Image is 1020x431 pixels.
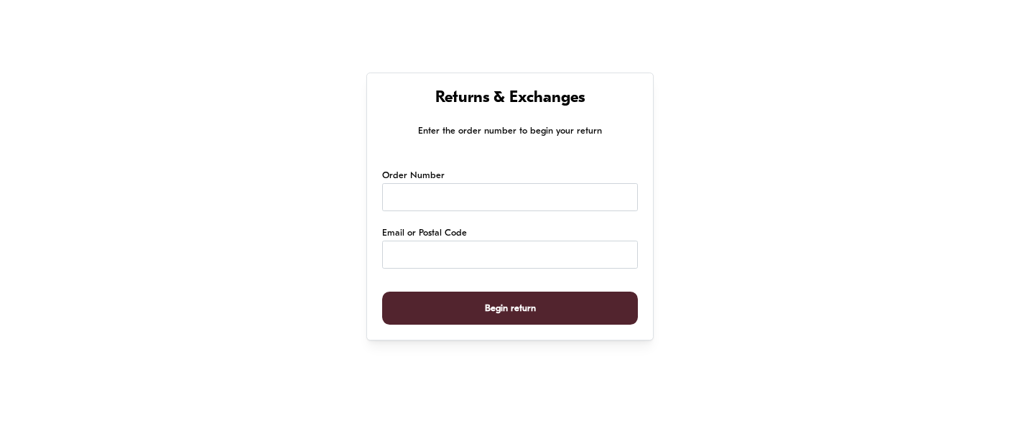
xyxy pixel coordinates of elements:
label: Email or Postal Code [382,226,467,241]
span: Begin return [485,292,536,325]
h1: Returns & Exchanges [382,88,638,109]
button: Begin return [382,292,638,325]
p: Enter the order number to begin your return [382,124,638,139]
label: Order Number [382,169,445,183]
